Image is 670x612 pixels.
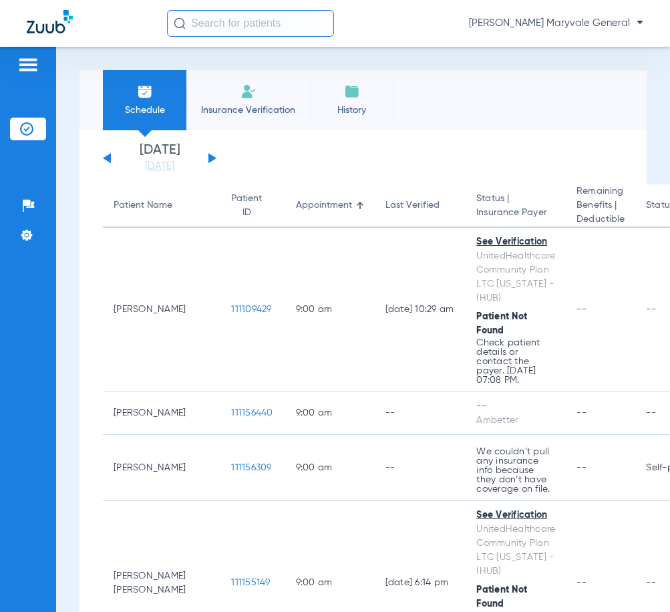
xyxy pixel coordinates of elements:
span: [PERSON_NAME] Maryvale General [469,17,643,30]
td: 9:00 AM [285,392,375,435]
input: Search for patients [167,10,334,37]
img: Schedule [137,84,153,100]
div: Patient Name [114,198,210,212]
span: Insurance Payer [476,206,555,220]
th: Status | [466,184,566,228]
span: Insurance Verification [196,104,300,117]
p: Check patient details or contact the payer. [DATE] 07:08 PM. [476,338,555,385]
span: -- [576,305,587,314]
td: 9:00 AM [285,228,375,392]
div: Appointment [296,198,364,212]
div: Last Verified [385,198,456,212]
iframe: Chat Widget [603,548,670,612]
div: Patient Name [114,198,172,212]
a: [DATE] [120,160,200,173]
p: We couldn’t pull any insurance info because they don’t have coverage on file. [476,447,555,494]
span: 111156440 [231,408,273,418]
span: -- [576,408,587,418]
li: [DATE] [120,144,200,173]
img: hamburger-icon [17,57,39,73]
span: Schedule [113,104,176,117]
div: Patient ID [231,192,274,220]
span: Deductible [576,212,625,226]
img: Zuub Logo [27,10,73,33]
td: [PERSON_NAME] [103,392,220,435]
span: Patient Not Found [476,585,527,609]
th: Remaining Benefits | [566,184,635,228]
td: [PERSON_NAME] [103,435,220,501]
span: -- [576,463,587,472]
td: -- [375,392,466,435]
td: -- [375,435,466,501]
td: [DATE] 10:29 AM [375,228,466,392]
div: Appointment [296,198,352,212]
span: 111156309 [231,463,271,472]
div: UnitedHealthcare Community Plan LTC [US_STATE] - (HUB) [476,249,555,305]
span: 111155149 [231,578,270,587]
span: History [320,104,383,117]
div: -- [476,400,555,414]
td: [PERSON_NAME] [103,228,220,392]
td: 9:00 AM [285,435,375,501]
div: Last Verified [385,198,440,212]
img: Search Icon [174,17,186,29]
div: Patient ID [231,192,262,220]
span: -- [576,578,587,587]
div: Ambetter [476,414,555,428]
img: Manual Insurance Verification [240,84,257,100]
span: Patient Not Found [476,312,527,335]
span: 111109429 [231,305,271,314]
div: UnitedHealthcare Community Plan LTC [US_STATE] - (HUB) [476,522,555,579]
div: See Verification [476,508,555,522]
div: See Verification [476,235,555,249]
img: History [344,84,360,100]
